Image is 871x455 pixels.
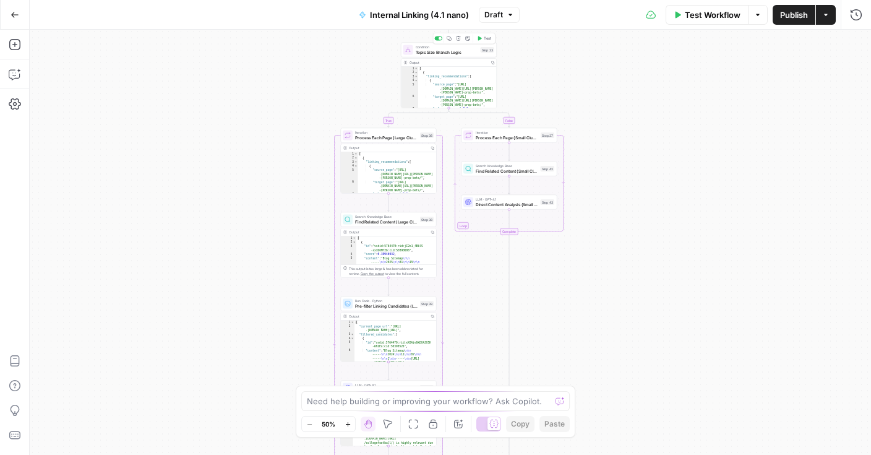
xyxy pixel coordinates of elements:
div: LoopIterationProcess Each Page (Small Clusters)Step 37 [461,128,557,143]
div: Output [349,145,427,150]
span: Pre-filter Linking Candidates (Large Clusters) [355,303,418,309]
div: Output [349,314,427,319]
span: Toggle code folding, rows 4 through 24 [354,164,358,168]
button: Internal Linking (4.1 nano) [351,5,476,25]
div: 1 [341,236,356,241]
span: Toggle code folding, rows 3 through 22 [351,332,354,337]
div: 5 [341,168,358,181]
span: Draft [484,9,503,20]
button: Publish [773,5,815,25]
div: Search Knowledge BaseFind Related Content (Large Clusters)Step 38Output[ { "id":"vsdid:5764470:ri... [341,212,437,278]
div: Step 43 [541,199,555,205]
button: Test [474,35,494,43]
span: Copy [511,418,530,430]
div: Complete [500,228,518,235]
div: 3 [401,75,419,79]
span: Test [484,36,491,41]
div: Search Knowledge BaseFind Related Content (Small Clusters)Step 42 [461,162,557,176]
span: Topic Size Branch Logic [416,49,478,55]
span: Toggle code folding, rows 4 through 9 [351,337,354,341]
div: Output [349,230,427,235]
span: Process Each Page (Large Clusters) [355,134,418,141]
div: 2 [401,71,419,75]
span: 50% [322,419,335,429]
span: LLM · GPT-4.1 [355,383,418,388]
div: LLM · GPT-4.1Direct Content Analysis (Small Clusters)Step 43 [461,195,557,210]
div: Step 38 [420,217,434,222]
div: This output is too large & has been abbreviated for review. to view the full content. [349,266,434,276]
g: Edge from step_37 to step_42 [508,143,510,161]
div: LLM · GPT-4.1Lightweight Relevance Screening (Large Clusters)Step 40Output{ "assessment":"RELEVAN... [341,381,437,446]
span: Toggle code folding, rows 3 through 25 [414,75,418,79]
div: Output [410,60,487,65]
g: Edge from step_42 to step_43 [508,176,510,194]
div: 6 [341,180,358,193]
span: Toggle code folding, rows 1 through 9254 [414,67,418,71]
div: Step 40 [420,385,434,391]
g: Edge from step_39 to step_40 [388,362,390,380]
div: 2 [341,156,358,160]
div: 3 [341,160,358,165]
span: Find Related Content (Large Clusters) [355,219,418,225]
div: 6 [401,95,419,107]
div: Complete [461,228,557,235]
div: 5 [341,256,356,280]
span: Direct Content Analysis (Small Clusters) [476,201,538,207]
div: 7 [341,193,358,197]
div: 1 [341,321,354,325]
span: Search Knowledge Base [355,214,418,219]
button: Paste [539,416,570,432]
g: Edge from step_36 to step_38 [388,194,390,212]
div: 4 [401,79,419,83]
div: 6 [341,349,354,373]
div: Step 37 [541,132,554,138]
div: IterationProcess Each Page (Large Clusters)Step 36Output[ { "linking_recommendations":[ { "source... [341,128,437,194]
div: Step 39 [420,301,434,306]
span: Process Each Page (Small Clusters) [476,134,538,141]
div: 3 [341,332,354,337]
span: Toggle code folding, rows 3 through 25 [354,160,358,165]
span: Toggle code folding, rows 1 through 9254 [354,152,358,157]
span: Iteration [355,130,418,135]
div: 1 [401,67,419,71]
span: Copy the output [361,272,384,275]
div: 5 [341,340,354,349]
div: 4 [341,164,358,168]
button: Copy [506,416,534,432]
span: Publish [780,9,808,21]
g: Edge from step_33 to step_36 [388,108,449,128]
span: Condition [416,45,478,50]
div: 4 [341,253,356,257]
span: Toggle code folding, rows 4 through 24 [414,79,418,83]
span: Find Related Content (Small Clusters) [476,168,538,174]
span: Toggle code folding, rows 1 through 143 [353,236,356,241]
span: Toggle code folding, rows 1 through 24 [351,321,354,325]
div: Step 36 [420,132,434,138]
span: Toggle code folding, rows 2 through 31 [414,71,418,75]
div: ConditionTopic Size Branch LogicStep 33TestOutput[ { "linking_recommendations":[ { "source_page":... [401,43,497,108]
div: 2 [341,324,354,332]
span: Toggle code folding, rows 2 through 31 [354,156,358,160]
span: Test Workflow [685,9,740,21]
span: Paste [544,418,565,430]
button: Test Workflow [666,5,748,25]
div: Step 42 [541,166,555,171]
g: Edge from step_33 to step_37 [449,108,510,128]
span: Search Knowledge Base [476,163,538,168]
span: Run Code · Python [355,298,418,303]
div: 7 [401,107,419,111]
div: 2 [341,240,356,245]
div: 4 [341,337,354,341]
span: Internal Linking (4.1 nano) [370,9,469,21]
div: 1 [341,152,358,157]
span: Iteration [476,130,538,135]
div: Run Code · PythonPre-filter Linking Candidates (Large Clusters)Step 39Output{ "current_page_url":... [341,297,437,362]
span: Toggle code folding, rows 2 through 42 [353,240,356,245]
g: Edge from step_38 to step_39 [388,278,390,296]
div: Step 33 [481,47,494,53]
div: 3 [341,245,356,253]
span: LLM · GPT-4.1 [476,197,538,202]
div: 5 [401,83,419,95]
button: Draft [479,7,520,23]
